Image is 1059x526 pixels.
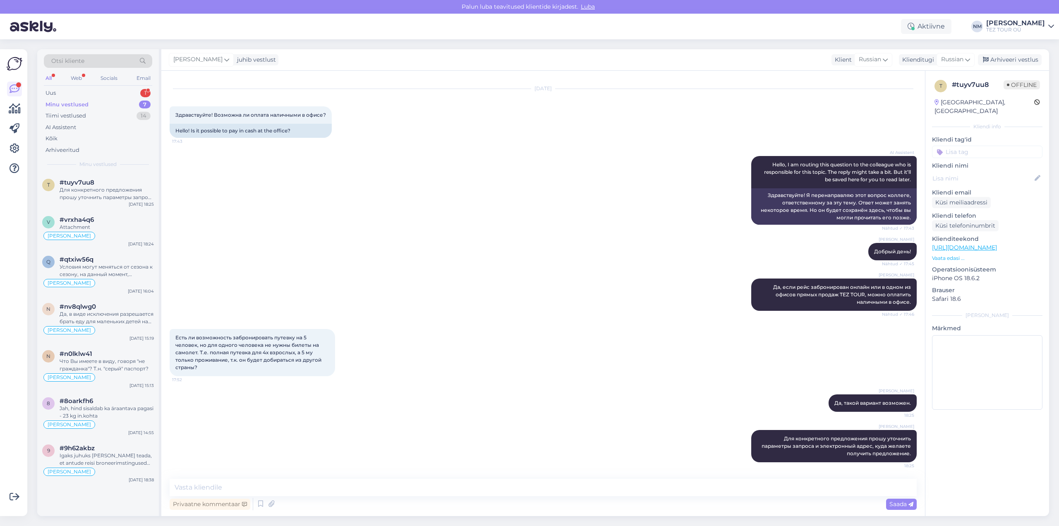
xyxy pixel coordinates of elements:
span: Otsi kliente [51,57,84,65]
span: 9 [47,447,50,454]
div: Attachment [60,223,154,231]
span: q [46,259,50,265]
span: Minu vestlused [79,161,117,168]
span: n [46,306,50,312]
span: [PERSON_NAME] [48,281,91,286]
div: Uus [46,89,56,97]
div: Klienditugi [899,55,934,64]
div: Socials [99,73,119,84]
span: 18:25 [883,463,914,469]
p: Brauser [932,286,1042,295]
div: Kõik [46,135,58,143]
div: Web [69,73,84,84]
div: [DATE] 15:13 [129,382,154,389]
div: [DATE] 18:38 [129,477,154,483]
span: Здравствуйте! Возможна ли оплата наличными в офисе? [175,112,326,118]
span: #qtxiw56q [60,256,93,263]
span: Для конкретного предложения прошу уточнить параметры запроса и электронный адрес, куда желаете по... [762,435,912,456]
div: # tuyv7uu8 [952,80,1004,90]
div: Для конкретного предложения прошу уточнить параметры запроса и электронный адрес, куда желаете по... [60,186,154,201]
div: Условия могут меняться от сезона к сезону, на данный момент, например, действуют условия, по кото... [60,263,154,278]
div: Что Вы имеете в виду, говоря "не гражданка"? Т.н. "серый" паспорт? [60,358,154,372]
span: AI Assistent [883,149,914,156]
input: Lisa tag [932,146,1042,158]
span: Nähtud ✓ 17:45 [882,261,914,267]
div: [DATE] 15:19 [129,335,154,341]
div: Aktiivne [901,19,951,34]
div: Tiimi vestlused [46,112,86,120]
div: [DATE] 18:24 [128,241,154,247]
div: [PERSON_NAME] [932,312,1042,319]
div: All [44,73,53,84]
span: Luba [578,3,597,10]
span: 18:25 [883,412,914,418]
span: Да, такой вариант возможен. [834,400,911,406]
div: [DATE] 14:55 [128,430,154,436]
input: Lisa nimi [932,174,1033,183]
div: 1 [140,89,151,97]
span: #nv8qlwg0 [60,303,96,310]
p: Klienditeekond [932,235,1042,243]
span: Saada [889,500,913,508]
div: Здравствуйте! Я перенаправляю этот вопрос коллеге, ответственному за эту тему. Ответ может занять... [751,188,917,225]
p: Vaata edasi ... [932,255,1042,262]
div: Arhiveeritud [46,146,79,154]
div: [DATE] [170,85,917,92]
span: [PERSON_NAME] [48,375,91,380]
div: Да, в виде исключения разрешается брать еду для маленьких детей на борт, даже жидкую и объемом бо... [60,310,154,325]
span: #8oarkfh6 [60,397,93,405]
span: #tuyv7uu8 [60,179,94,186]
span: 17:52 [172,377,203,383]
p: Operatsioonisüsteem [932,265,1042,274]
span: [PERSON_NAME] [879,272,914,278]
span: Добрый день! [874,248,911,255]
span: [PERSON_NAME] [48,422,91,427]
div: Email [135,73,152,84]
span: [PERSON_NAME] [879,236,914,243]
div: [DATE] 18:25 [129,201,154,207]
span: t [939,83,942,89]
div: [DATE] 16:04 [128,288,154,294]
p: Kliendi email [932,188,1042,197]
div: NM [971,21,983,32]
div: TEZ TOUR OÜ [986,26,1045,33]
div: juhib vestlust [234,55,276,64]
div: Igaks juhuks [PERSON_NAME] teada, et antude reisi broneerimstingused erinevad tavapärasest. Lennu... [60,452,154,467]
div: Hello! Is it possible to pay in cash at the office? [170,124,332,138]
span: Russian [941,55,963,64]
span: 8 [47,400,50,406]
div: AI Assistent [46,123,76,132]
div: 14 [137,112,151,120]
span: Есть ли возможность забронировать путевку на 5 человек, но для одного человека не нужны билеты на... [175,334,323,370]
span: [PERSON_NAME] [48,233,91,238]
span: t [47,182,50,188]
span: [PERSON_NAME] [879,388,914,394]
span: v [47,219,50,225]
div: Klient [831,55,852,64]
span: [PERSON_NAME] [173,55,223,64]
span: [PERSON_NAME] [48,469,91,474]
p: Märkmed [932,324,1042,333]
span: #9h62akbz [60,444,95,452]
p: Kliendi tag'id [932,135,1042,144]
span: n [46,353,50,359]
span: #n0lklw41 [60,350,92,358]
div: Jah, hind sisaldab ka äraantava pagasi - 23 kg in.kohta [60,405,154,420]
div: Küsi meiliaadressi [932,197,991,208]
span: Да, если рейс забронирован онлайн или в одном из офисов прямых продаж TEZ TOUR, можно оплатить на... [773,284,912,305]
p: Safari 18.6 [932,295,1042,303]
img: Askly Logo [7,56,22,72]
span: Nähtud ✓ 17:43 [882,225,914,231]
span: #vrxha4q6 [60,216,94,223]
div: [PERSON_NAME] [986,20,1045,26]
span: Nähtud ✓ 17:46 [882,311,914,317]
p: Kliendi telefon [932,211,1042,220]
div: Kliendi info [932,123,1042,130]
div: Küsi telefoninumbrit [932,220,999,231]
div: 7 [139,101,151,109]
div: [GEOGRAPHIC_DATA], [GEOGRAPHIC_DATA] [934,98,1034,115]
div: Privaatne kommentaar [170,499,250,510]
p: iPhone OS 18.6.2 [932,274,1042,283]
a: [PERSON_NAME]TEZ TOUR OÜ [986,20,1054,33]
span: Russian [859,55,881,64]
